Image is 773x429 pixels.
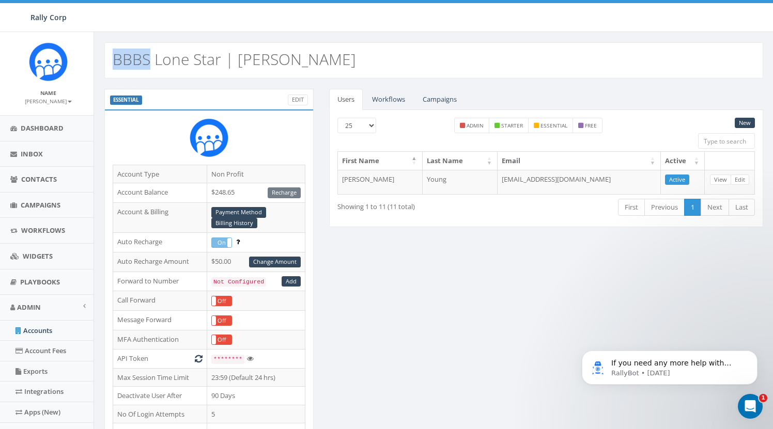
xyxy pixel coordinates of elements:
[212,316,231,325] label: Off
[113,291,207,311] td: Call Forward
[288,94,308,105] a: Edit
[207,405,305,423] td: 5
[211,315,232,326] div: OnOff
[282,276,301,287] a: Add
[207,368,305,387] td: 23:59 (Default 24 hrs)
[540,122,567,129] small: essential
[329,89,363,110] a: Users
[731,174,749,185] a: Edit
[364,89,413,110] a: Workflows
[236,237,240,246] span: Enable to prevent campaign failure.
[113,330,207,349] td: MFA Authentication
[113,202,207,233] td: Account & Billing
[211,207,266,218] a: Payment Method
[498,152,661,170] th: Email: activate to sort column ascending
[414,89,465,110] a: Campaigns
[21,123,64,133] span: Dashboard
[211,277,266,287] code: Not Configured
[113,387,207,405] td: Deactivate User After
[498,170,661,195] td: [EMAIL_ADDRESS][DOMAIN_NAME]
[337,198,502,212] div: Showing 1 to 11 (11 total)
[113,310,207,330] td: Message Forward
[735,118,755,129] a: New
[113,51,356,68] h2: BBBS Lone Star | [PERSON_NAME]
[665,174,689,185] a: Active
[618,199,645,216] a: First
[207,183,305,203] td: $248.65
[423,152,498,170] th: Last Name: activate to sort column ascending
[113,272,207,291] td: Forward to Number
[759,394,767,402] span: 1
[501,122,523,129] small: starter
[25,96,72,105] a: [PERSON_NAME]
[684,199,701,216] a: 1
[113,349,207,369] td: API Token
[20,277,60,287] span: Playbooks
[30,12,67,22] span: Rally Corp
[207,387,305,405] td: 90 Days
[585,122,597,129] small: free
[190,118,228,157] img: Rally_Corp_Icon_1.png
[338,170,423,195] td: [PERSON_NAME]
[212,238,231,247] label: On
[21,226,65,235] span: Workflows
[738,394,763,419] iframe: Intercom live chat
[40,89,56,97] small: Name
[21,174,57,184] span: Contacts
[207,252,305,272] td: $50.00
[113,183,207,203] td: Account Balance
[249,257,301,267] a: Change Amount
[21,149,43,158] span: Inbox
[661,152,705,170] th: Active: activate to sort column ascending
[729,199,755,216] a: Last
[212,296,231,306] label: Off
[21,200,60,210] span: Campaigns
[698,133,755,149] input: Type to search
[423,170,498,195] td: Young
[338,152,423,170] th: First Name: activate to sort column descending
[211,296,232,306] div: OnOff
[17,303,41,312] span: Admin
[113,405,207,423] td: No Of Login Attempts
[566,329,773,401] iframe: Intercom notifications message
[710,174,731,185] a: View
[211,218,257,229] a: Billing History
[467,122,484,129] small: admin
[211,335,232,345] div: OnOff
[110,96,142,105] label: ESSENTIAL
[211,237,232,248] div: OnOff
[113,252,207,272] td: Auto Recharge Amount
[212,335,231,344] label: Off
[207,165,305,183] td: Non Profit
[113,368,207,387] td: Max Session Time Limit
[701,199,729,216] a: Next
[195,355,203,362] i: Generate New Token
[29,42,68,81] img: Icon_1.png
[644,199,685,216] a: Previous
[113,165,207,183] td: Account Type
[23,251,53,261] span: Widgets
[113,233,207,252] td: Auto Recharge
[25,98,72,105] small: [PERSON_NAME]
